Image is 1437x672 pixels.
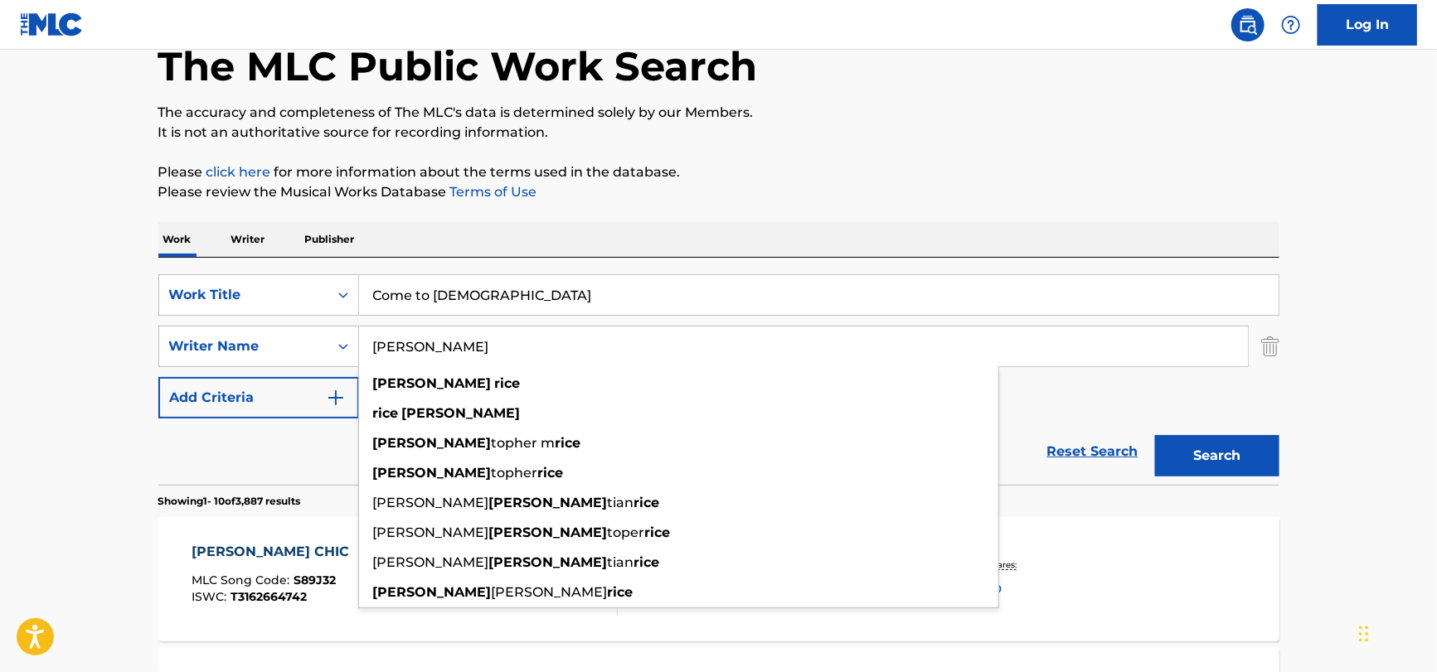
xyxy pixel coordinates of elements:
[373,405,399,421] strong: rice
[489,525,608,540] strong: [PERSON_NAME]
[373,375,492,391] strong: [PERSON_NAME]
[300,222,360,257] p: Publisher
[373,435,492,451] strong: [PERSON_NAME]
[169,336,318,356] div: Writer Name
[158,517,1279,641] a: [PERSON_NAME] CHICMLC Song Code:S89J32ISWC:T3162664742Writers (4)[PERSON_NAME] [PERSON_NAME], [PE...
[608,495,634,510] span: tian
[1155,435,1279,476] button: Search
[1231,8,1265,41] a: Public Search
[447,184,537,200] a: Terms of Use
[1318,4,1417,46] a: Log In
[608,554,634,570] span: tian
[326,388,346,408] img: 9d2ae6d4665cec9f34b9.svg
[192,542,357,562] div: [PERSON_NAME] CHIC
[556,435,581,451] strong: rice
[1359,609,1369,659] div: Drag
[373,554,489,570] span: [PERSON_NAME]
[158,182,1279,202] p: Please review the Musical Works Database
[373,584,492,600] strong: [PERSON_NAME]
[1238,15,1258,35] img: search
[489,554,608,570] strong: [PERSON_NAME]
[634,495,660,510] strong: rice
[192,589,231,604] span: ISWC :
[495,375,521,391] strong: rice
[645,525,671,540] strong: rice
[634,554,660,570] strong: rice
[1274,8,1308,41] div: Help
[231,589,307,604] span: T3162664742
[402,405,521,421] strong: [PERSON_NAME]
[1261,326,1279,367] img: Delete Criterion
[608,525,645,540] span: toper
[226,222,270,257] p: Writer
[1354,592,1437,672] iframe: Chat Widget
[206,164,271,180] a: click here
[1039,433,1147,470] a: Reset Search
[192,573,294,587] span: MLC Song Code :
[538,465,564,481] strong: rice
[158,123,1279,143] p: It is not an authoritative source for recording information.
[294,573,336,587] span: S89J32
[158,103,1279,123] p: The accuracy and completeness of The MLC's data is determined solely by our Members.
[158,494,301,509] p: Showing 1 - 10 of 3,887 results
[1281,15,1301,35] img: help
[158,222,197,257] p: Work
[608,584,634,600] strong: rice
[373,495,489,510] span: [PERSON_NAME]
[373,525,489,540] span: [PERSON_NAME]
[158,41,758,91] h1: The MLC Public Work Search
[492,435,556,451] span: topher m
[158,162,1279,182] p: Please for more information about the terms used in the database.
[20,12,84,36] img: MLC Logo
[158,377,359,418] button: Add Criteria
[492,584,608,600] span: [PERSON_NAME]
[492,465,538,481] span: topher
[489,495,608,510] strong: [PERSON_NAME]
[158,274,1279,485] form: Search Form
[373,465,492,481] strong: [PERSON_NAME]
[169,285,318,305] div: Work Title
